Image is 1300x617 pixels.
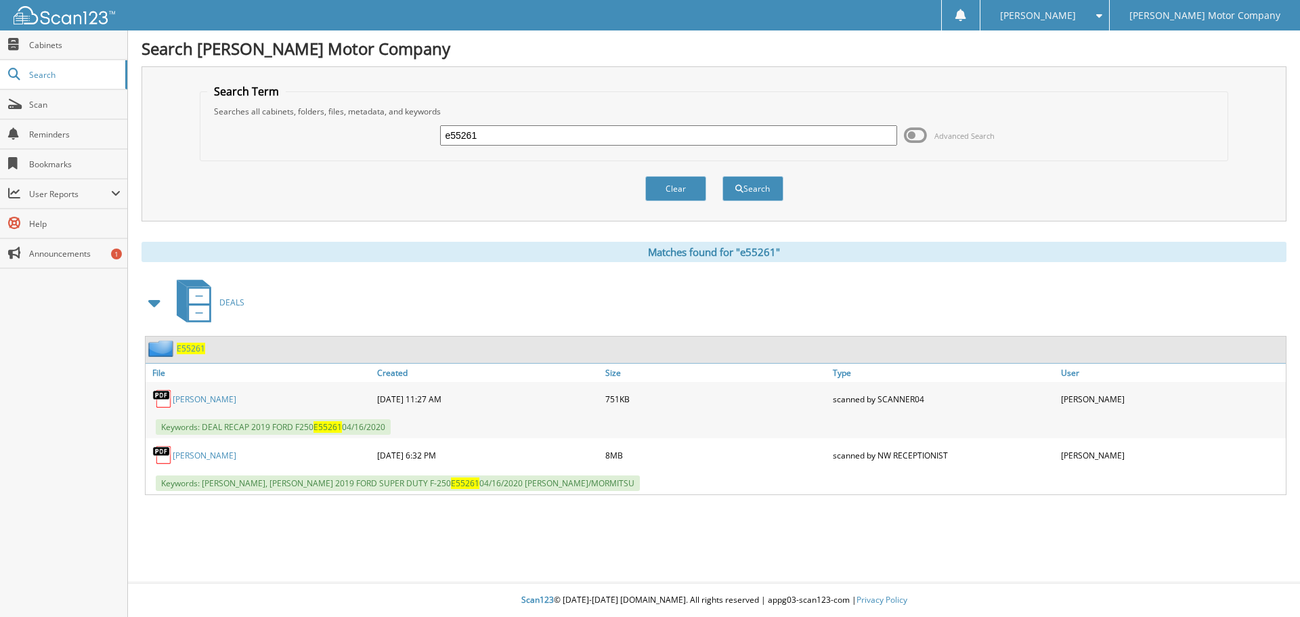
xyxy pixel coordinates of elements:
div: scanned by SCANNER04 [829,385,1058,412]
a: Created [374,364,602,382]
span: DEALS [219,297,244,308]
a: User [1058,364,1286,382]
div: [PERSON_NAME] [1058,385,1286,412]
div: [DATE] 11 :27 AM [374,385,602,412]
div: [DATE] 6 :32 PM [374,442,602,469]
a: [PERSON_NAME] [173,393,236,405]
span: E 55261 [313,421,342,433]
img: PDF.png [152,389,173,409]
div: Searches all cabinets, folders, files, metadata, and keywords [207,106,1221,117]
a: [PERSON_NAME] [173,450,236,461]
div: 751KB [602,385,830,412]
button: Search [722,176,783,201]
legend: Search Term [207,84,286,99]
span: Search [29,69,118,81]
a: File [146,364,374,382]
span: Keywords: DEAL RECAP 2019 FORD F250 04 /16/2020 [156,419,391,435]
a: DEALS [169,276,244,329]
div: 8MB [602,442,830,469]
span: Announcements [29,248,121,259]
h1: Search [PERSON_NAME] Motor Company [142,37,1286,60]
a: E55261 [177,343,205,354]
span: E 55261 [451,477,479,489]
span: Keywords: [PERSON_NAME], [PERSON_NAME] 2019 FORD SUPER DUTY F-250 04 /16/2020 [PERSON_NAME]/MORMITSU [156,475,640,491]
div: © [DATE]-[DATE] [DOMAIN_NAME]. All rights reserved | appg03-scan123-com | [128,584,1300,617]
a: Privacy Policy [857,594,907,605]
a: Size [602,364,830,382]
div: 1 [111,249,122,259]
a: Type [829,364,1058,382]
div: [PERSON_NAME] [1058,442,1286,469]
span: Scan123 [521,594,554,605]
img: folder2.png [148,340,177,357]
span: Scan [29,99,121,110]
span: Cabinets [29,39,121,51]
span: [PERSON_NAME] [1000,12,1076,20]
span: Reminders [29,129,121,140]
span: Advanced Search [934,131,995,141]
div: scanned by NW RECEPTIONIST [829,442,1058,469]
div: Matches found for "e55261" [142,242,1286,262]
img: scan123-logo-white.svg [14,6,115,24]
iframe: Chat Widget [1232,552,1300,617]
button: Clear [645,176,706,201]
img: PDF.png [152,445,173,465]
span: Bookmarks [29,158,121,170]
span: [PERSON_NAME] Motor Company [1129,12,1280,20]
span: User Reports [29,188,111,200]
span: Help [29,218,121,230]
